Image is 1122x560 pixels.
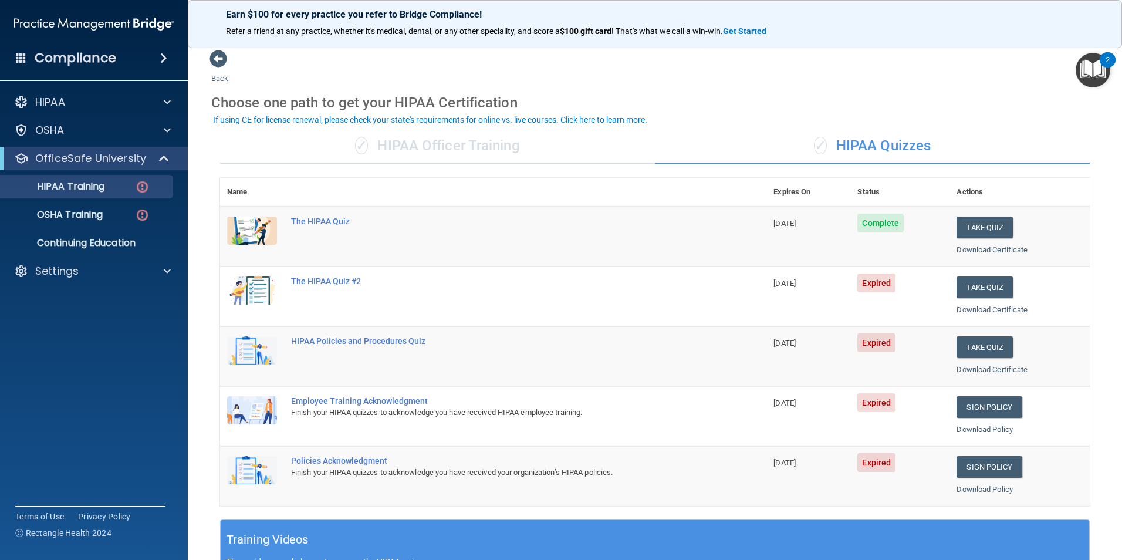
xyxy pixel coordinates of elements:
a: Download Certificate [957,365,1028,374]
div: Employee Training Acknowledgment [291,396,708,406]
div: Policies Acknowledgment [291,456,708,465]
th: Name [220,178,284,207]
p: HIPAA Training [8,181,104,193]
img: danger-circle.6113f641.png [135,180,150,194]
span: ✓ [355,137,368,154]
a: Back [211,60,228,83]
p: Settings [35,264,79,278]
button: Take Quiz [957,336,1013,358]
div: 2 [1106,60,1110,75]
a: Download Certificate [957,305,1028,314]
strong: Get Started [723,26,766,36]
div: If using CE for license renewal, please check your state's requirements for online vs. live cours... [213,116,647,124]
p: Continuing Education [8,237,168,249]
h5: Training Videos [227,529,309,550]
div: HIPAA Policies and Procedures Quiz [291,336,708,346]
a: OfficeSafe University [14,151,170,166]
div: Finish your HIPAA quizzes to acknowledge you have received HIPAA employee training. [291,406,708,420]
p: OSHA [35,123,65,137]
span: Expired [857,393,895,412]
p: OfficeSafe University [35,151,146,166]
span: [DATE] [773,279,796,288]
span: Ⓒ Rectangle Health 2024 [15,527,111,539]
a: Sign Policy [957,456,1022,478]
div: The HIPAA Quiz #2 [291,276,708,286]
span: Expired [857,274,895,292]
div: The HIPAA Quiz [291,217,708,226]
button: Open Resource Center, 2 new notifications [1076,53,1110,87]
span: ! That's what we call a win-win. [611,26,723,36]
th: Status [850,178,949,207]
span: Complete [857,214,904,232]
span: [DATE] [773,399,796,407]
div: Choose one path to get your HIPAA Certification [211,86,1099,120]
span: Refer a friend at any practice, whether it's medical, dental, or any other speciality, and score a [226,26,560,36]
span: [DATE] [773,339,796,348]
a: OSHA [14,123,171,137]
span: [DATE] [773,219,796,228]
a: Terms of Use [15,511,64,522]
p: Earn $100 for every practice you refer to Bridge Compliance! [226,9,1084,20]
p: OSHA Training [8,209,103,221]
h4: Compliance [35,50,116,66]
button: If using CE for license renewal, please check your state's requirements for online vs. live cours... [211,114,649,126]
th: Expires On [766,178,850,207]
span: Expired [857,333,895,352]
strong: $100 gift card [560,26,611,36]
div: HIPAA Officer Training [220,129,655,164]
img: danger-circle.6113f641.png [135,208,150,222]
span: [DATE] [773,458,796,467]
span: Expired [857,453,895,472]
div: Finish your HIPAA quizzes to acknowledge you have received your organization’s HIPAA policies. [291,465,708,480]
span: ✓ [814,137,827,154]
button: Take Quiz [957,217,1013,238]
button: Take Quiz [957,276,1013,298]
a: HIPAA [14,95,171,109]
a: Settings [14,264,171,278]
a: Privacy Policy [78,511,131,522]
a: Download Policy [957,485,1013,494]
a: Download Certificate [957,245,1028,254]
a: Download Policy [957,425,1013,434]
img: PMB logo [14,12,174,36]
div: HIPAA Quizzes [655,129,1090,164]
p: HIPAA [35,95,65,109]
a: Get Started [723,26,768,36]
th: Actions [949,178,1090,207]
a: Sign Policy [957,396,1022,418]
